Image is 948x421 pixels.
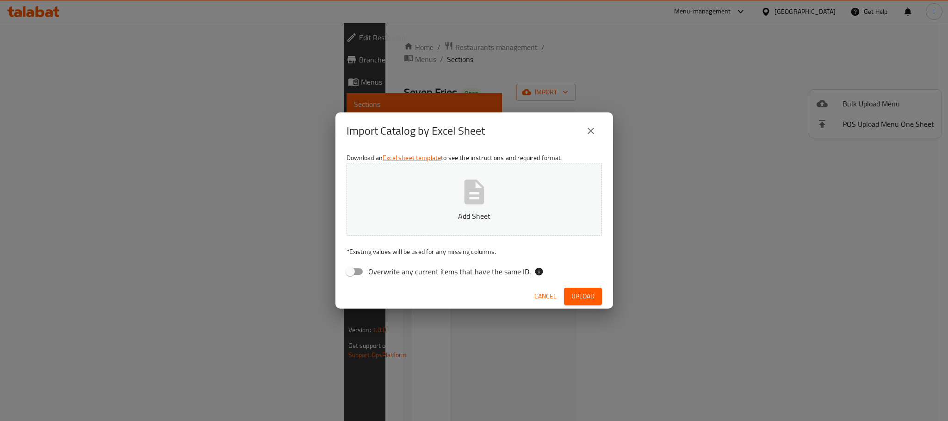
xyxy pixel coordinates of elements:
a: Excel sheet template [383,152,441,164]
button: Upload [564,288,602,305]
svg: If the overwrite option isn't selected, then the items that match an existing ID will be ignored ... [534,267,544,276]
button: close [580,120,602,142]
button: Cancel [531,288,560,305]
h2: Import Catalog by Excel Sheet [347,124,485,138]
p: Existing values will be used for any missing columns. [347,247,602,256]
p: Add Sheet [361,210,588,222]
span: Cancel [534,291,557,302]
span: Upload [571,291,595,302]
span: Overwrite any current items that have the same ID. [368,266,531,277]
div: Download an to see the instructions and required format. [335,149,613,284]
button: Add Sheet [347,163,602,236]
